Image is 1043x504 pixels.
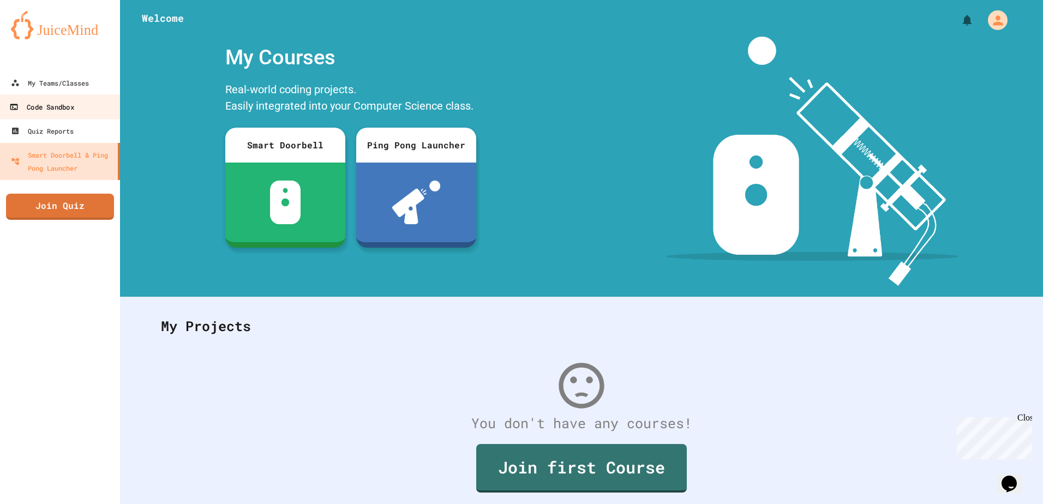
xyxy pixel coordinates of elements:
[476,444,687,493] a: Join first Course
[11,76,89,89] div: My Teams/Classes
[11,124,74,137] div: Quiz Reports
[225,128,345,163] div: Smart Doorbell
[220,79,482,119] div: Real-world coding projects. Easily integrated into your Computer Science class.
[150,305,1013,347] div: My Projects
[11,148,113,175] div: Smart Doorbell & Ping Pong Launcher
[11,11,109,39] img: logo-orange.svg
[952,413,1032,459] iframe: chat widget
[9,100,74,114] div: Code Sandbox
[392,181,441,224] img: ppl-with-ball.png
[220,37,482,79] div: My Courses
[976,8,1010,33] div: My Account
[666,37,958,286] img: banner-image-my-projects.png
[940,11,976,29] div: My Notifications
[150,413,1013,434] div: You don't have any courses!
[4,4,75,69] div: Chat with us now!Close
[997,460,1032,493] iframe: chat widget
[6,194,114,220] a: Join Quiz
[270,181,301,224] img: sdb-white.svg
[356,128,476,163] div: Ping Pong Launcher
